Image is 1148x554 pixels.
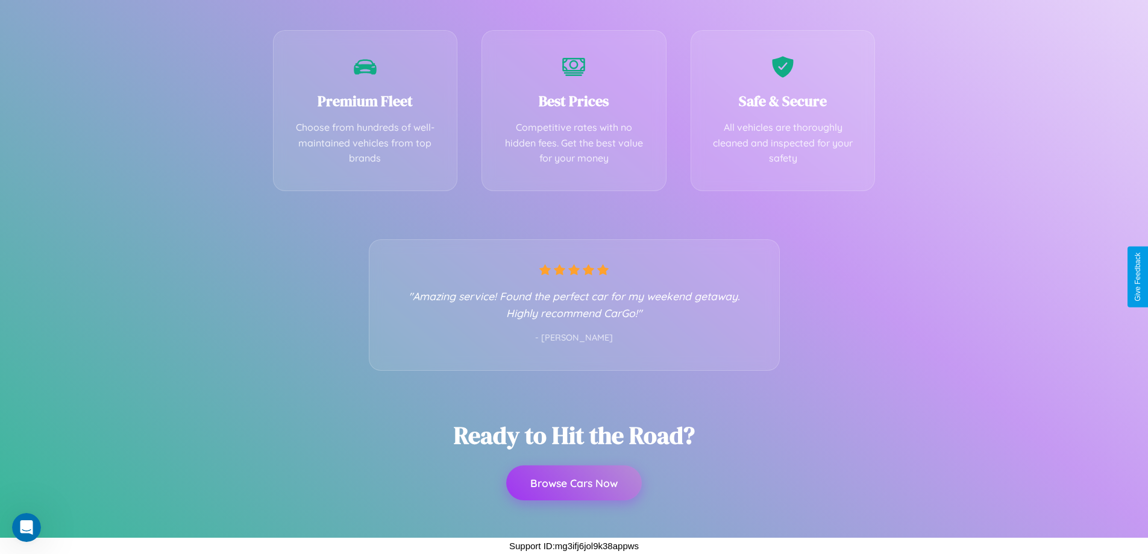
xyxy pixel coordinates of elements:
[709,91,857,111] h3: Safe & Secure
[394,330,755,346] p: - [PERSON_NAME]
[506,465,642,500] button: Browse Cars Now
[709,120,857,166] p: All vehicles are thoroughly cleaned and inspected for your safety
[292,120,439,166] p: Choose from hundreds of well-maintained vehicles from top brands
[1134,253,1142,301] div: Give Feedback
[394,288,755,321] p: "Amazing service! Found the perfect car for my weekend getaway. Highly recommend CarGo!"
[292,91,439,111] h3: Premium Fleet
[12,513,41,542] iframe: Intercom live chat
[500,120,648,166] p: Competitive rates with no hidden fees. Get the best value for your money
[454,419,695,452] h2: Ready to Hit the Road?
[509,538,639,554] p: Support ID: mg3ifj6jol9k38appws
[500,91,648,111] h3: Best Prices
